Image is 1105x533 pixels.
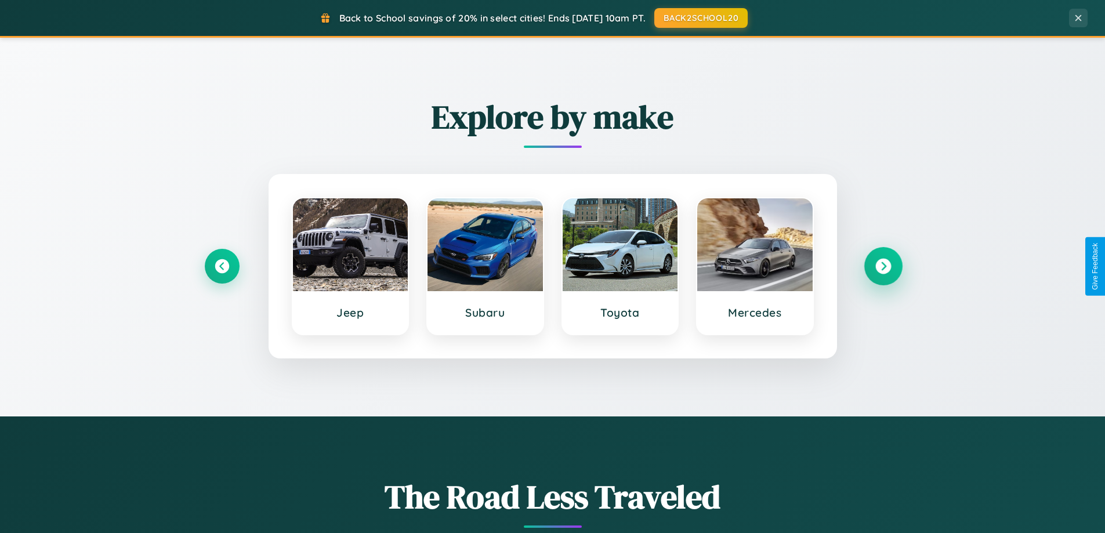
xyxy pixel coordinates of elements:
[574,306,666,320] h3: Toyota
[709,306,801,320] h3: Mercedes
[439,306,531,320] h3: Subaru
[654,8,748,28] button: BACK2SCHOOL20
[1091,243,1099,290] div: Give Feedback
[205,474,901,519] h1: The Road Less Traveled
[205,95,901,139] h2: Explore by make
[305,306,397,320] h3: Jeep
[339,12,646,24] span: Back to School savings of 20% in select cities! Ends [DATE] 10am PT.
